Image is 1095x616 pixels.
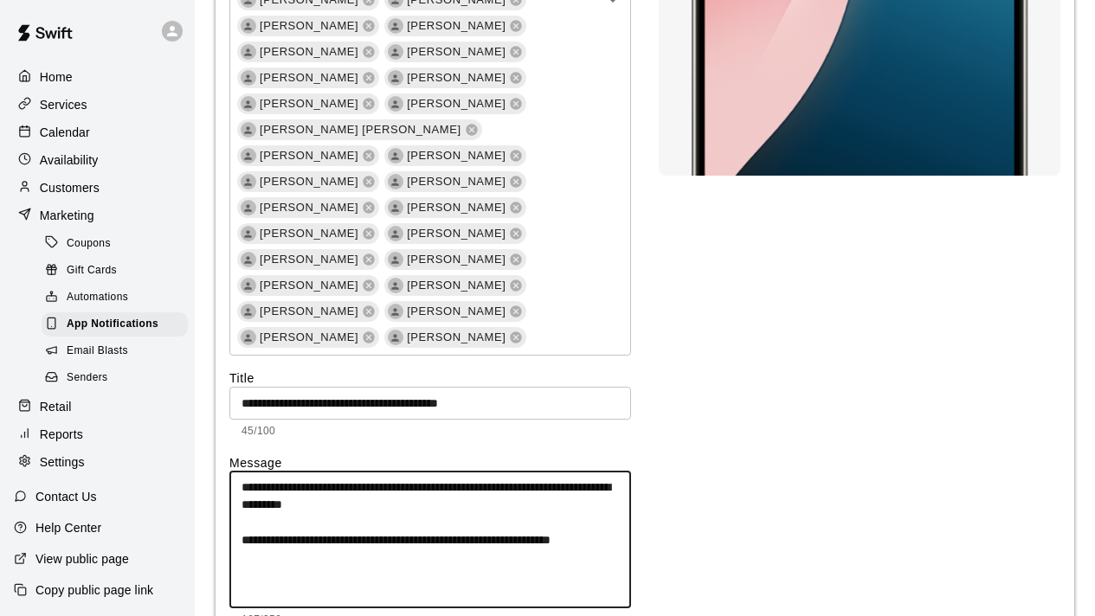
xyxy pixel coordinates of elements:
[35,550,129,568] p: View public page
[237,249,379,270] div: [PERSON_NAME]
[229,369,631,387] label: Title
[241,44,256,60] div: Ryan Davis
[388,148,403,164] div: Matthew Curtis
[14,449,181,475] a: Settings
[253,121,468,138] span: [PERSON_NAME] [PERSON_NAME]
[42,365,195,392] a: Senders
[242,423,619,440] p: 45/100
[253,199,365,216] span: [PERSON_NAME]
[388,44,403,60] div: Kyle Decker
[14,119,181,145] a: Calendar
[67,316,158,333] span: App Notifications
[388,174,403,189] div: Kristin Anderson
[384,67,526,88] div: [PERSON_NAME]
[237,67,379,88] div: [PERSON_NAME]
[14,394,181,420] a: Retail
[400,147,512,164] span: [PERSON_NAME]
[42,366,188,390] div: Senders
[42,312,188,337] div: App Notifications
[400,277,512,294] span: [PERSON_NAME]
[229,454,631,472] label: Message
[42,286,188,310] div: Automations
[253,43,365,61] span: [PERSON_NAME]
[67,262,117,279] span: Gift Cards
[384,223,526,244] div: [PERSON_NAME]
[253,225,365,242] span: [PERSON_NAME]
[400,95,512,112] span: [PERSON_NAME]
[241,174,256,189] div: Hillary McClung
[35,581,153,599] p: Copy public page link
[400,173,512,190] span: [PERSON_NAME]
[241,304,256,319] div: Chris Smith
[253,251,365,268] span: [PERSON_NAME]
[384,171,526,192] div: [PERSON_NAME]
[14,147,181,173] a: Availability
[253,277,365,294] span: [PERSON_NAME]
[237,171,379,192] div: [PERSON_NAME]
[42,232,188,256] div: Coupons
[237,16,379,36] div: [PERSON_NAME]
[241,330,256,345] div: Lindsey Spencer
[42,257,195,284] a: Gift Cards
[40,426,83,443] p: Reports
[237,145,379,166] div: [PERSON_NAME]
[400,69,512,87] span: [PERSON_NAME]
[14,92,181,118] a: Services
[42,230,195,257] a: Coupons
[14,64,181,90] a: Home
[35,488,97,505] p: Contact Us
[42,338,195,365] a: Email Blasts
[67,369,108,387] span: Senders
[388,252,403,267] div: Mandi Sparks
[241,226,256,241] div: Chris Chancey
[400,43,512,61] span: [PERSON_NAME]
[388,278,403,293] div: Shauna Smith
[384,145,526,166] div: [PERSON_NAME]
[237,119,482,140] div: [PERSON_NAME] [PERSON_NAME]
[14,202,181,228] div: Marketing
[67,343,128,360] span: Email Blasts
[400,17,512,35] span: [PERSON_NAME]
[241,252,256,267] div: Danny Brandel
[40,68,73,86] p: Home
[388,304,403,319] div: Jack Pursley
[253,303,365,320] span: [PERSON_NAME]
[400,251,512,268] span: [PERSON_NAME]
[14,421,181,447] a: Reports
[384,327,526,348] div: [PERSON_NAME]
[400,329,512,346] span: [PERSON_NAME]
[241,278,256,293] div: Katie Romeo
[388,96,403,112] div: Adam Gregory
[42,259,188,283] div: Gift Cards
[40,453,85,471] p: Settings
[241,148,256,164] div: Jeremy Turner
[237,93,379,114] div: [PERSON_NAME]
[237,197,379,218] div: [PERSON_NAME]
[384,42,526,62] div: [PERSON_NAME]
[241,18,256,34] div: Tracy Kleis
[237,42,379,62] div: [PERSON_NAME]
[384,301,526,322] div: [PERSON_NAME]
[400,199,512,216] span: [PERSON_NAME]
[253,95,365,112] span: [PERSON_NAME]
[388,226,403,241] div: Kevin McClung
[253,147,365,164] span: [PERSON_NAME]
[400,303,512,320] span: [PERSON_NAME]
[400,225,512,242] span: [PERSON_NAME]
[388,70,403,86] div: Kevin Stilwell
[388,200,403,215] div: Scott Hughes
[253,17,365,35] span: [PERSON_NAME]
[40,207,94,224] p: Marketing
[241,70,256,86] div: Sarah Wilkinson
[42,311,195,338] a: App Notifications
[253,173,365,190] span: [PERSON_NAME]
[388,330,403,345] div: Kimberly Conover
[67,289,128,306] span: Automations
[241,96,256,112] div: Phill Joseph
